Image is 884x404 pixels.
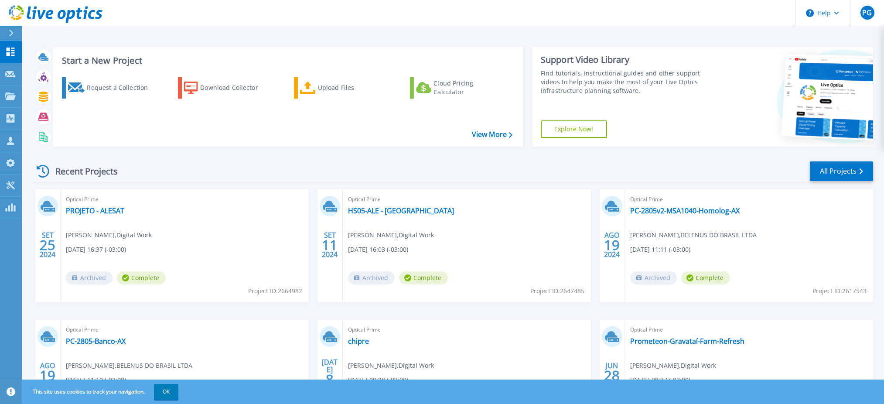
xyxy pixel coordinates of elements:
div: SET 2024 [321,229,338,261]
a: Explore Now! [541,120,607,138]
span: Project ID: 2664982 [248,286,302,296]
span: [PERSON_NAME] , Digital Work [348,230,434,240]
div: Recent Projects [34,161,130,182]
div: SET 2024 [39,229,56,261]
span: Archived [348,271,395,284]
div: Find tutorials, instructional guides and other support videos to help you make the most of your L... [541,69,715,95]
span: Complete [117,271,166,284]
span: 25 [40,241,55,249]
span: Optical Prime [66,195,304,204]
a: Download Collector [178,77,275,99]
div: Upload Files [318,79,388,96]
div: Cloud Pricing Calculator [433,79,503,96]
a: PROJETO - ALESAT [66,206,124,215]
span: Project ID: 2647485 [530,286,584,296]
a: All Projects [810,161,873,181]
span: [PERSON_NAME] , BELENUS DO BRASIL LTDA [630,230,757,240]
a: Cloud Pricing Calculator [410,77,507,99]
div: Download Collector [200,79,270,96]
button: OK [154,384,178,400]
div: Support Video Library [541,54,715,65]
div: [DATE] 2024 [321,359,338,391]
div: AGO 2024 [39,359,56,391]
span: Optical Prime [348,195,586,204]
span: 28 [604,372,620,379]
span: Optical Prime [348,325,586,335]
span: [DATE] 16:03 (-03:00) [348,245,408,254]
a: View More [472,130,512,139]
div: Request a Collection [87,79,157,96]
a: Request a Collection [62,77,159,99]
span: [PERSON_NAME] , Digital Work [66,230,152,240]
span: 8 [326,376,334,383]
span: Archived [630,271,677,284]
span: [DATE] 09:28 (-03:00) [348,375,408,385]
span: [DATE] 11:11 (-03:00) [630,245,690,254]
span: Archived [66,271,113,284]
span: [PERSON_NAME] , BELENUS DO BRASIL LTDA [66,361,192,370]
span: Optical Prime [66,325,304,335]
a: Upload Files [294,77,391,99]
span: 19 [40,372,55,379]
span: [PERSON_NAME] , Digital Work [630,361,716,370]
span: [PERSON_NAME] , Digital Work [348,361,434,370]
span: Complete [681,271,730,284]
a: PC-2805v2-MSA1040-Homolog-AX [630,206,740,215]
span: 11 [322,241,338,249]
a: PC-2805-Banco-AX [66,337,126,346]
span: Optical Prime [630,325,868,335]
span: 19 [604,241,620,249]
a: Prometeon-Gravataí-Farm-Refresh [630,337,744,346]
div: JUN 2024 [604,359,620,391]
span: Optical Prime [630,195,868,204]
span: This site uses cookies to track your navigation. [24,384,178,400]
span: [DATE] 16:37 (-03:00) [66,245,126,254]
span: Complete [399,271,448,284]
span: [DATE] 08:37 (-03:00) [630,375,690,385]
h3: Start a New Project [62,56,512,65]
span: PG [862,9,872,16]
a: chipre [348,337,369,346]
span: Project ID: 2617543 [812,286,867,296]
span: [DATE] 11:10 (-03:00) [66,375,126,385]
div: AGO 2024 [604,229,620,261]
a: HS05-ALE - [GEOGRAPHIC_DATA] [348,206,454,215]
